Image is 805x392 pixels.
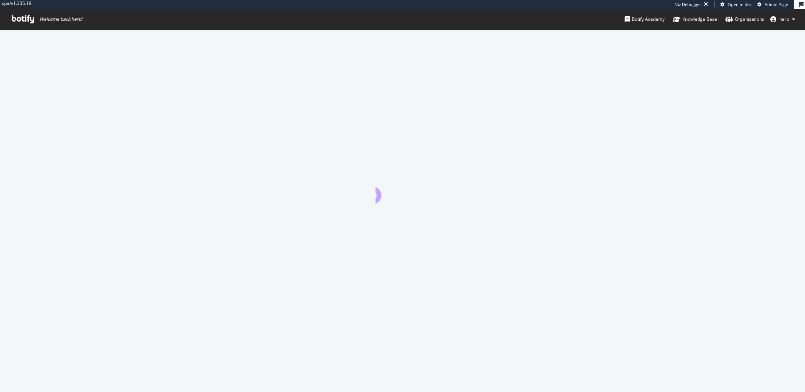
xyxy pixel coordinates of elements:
a: Knowledge Base [673,9,717,29]
div: Viz Debugger: [675,2,702,8]
span: Welcome back, herb ! [40,16,82,22]
span: Open in dev [728,2,752,7]
a: Organizations [725,9,764,29]
a: Admin Page [757,2,788,8]
a: Open in dev [720,2,752,8]
button: herb [764,13,801,25]
div: Organizations [725,15,764,23]
span: Admin Page [765,2,788,7]
div: Knowledge Base [673,15,717,23]
div: Botify Academy [625,15,665,23]
a: Botify Academy [625,9,665,29]
span: herb [779,16,789,22]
